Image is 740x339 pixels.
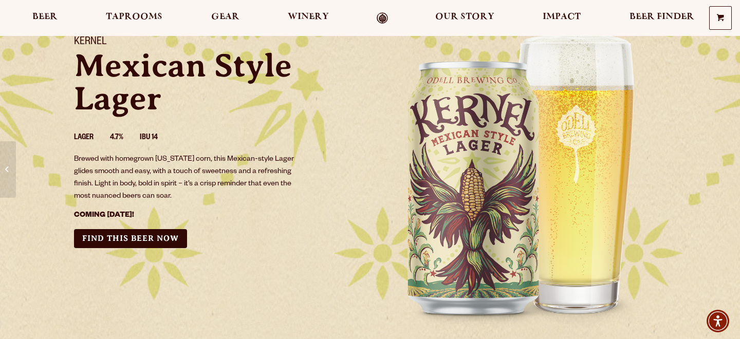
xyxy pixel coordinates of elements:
[99,12,169,24] a: Taprooms
[536,12,587,24] a: Impact
[140,131,174,145] li: IBU 14
[543,13,581,21] span: Impact
[623,12,701,24] a: Beer Finder
[74,229,187,248] a: Find this Beer Now
[363,12,402,24] a: Odell Home
[288,13,329,21] span: Winery
[429,12,501,24] a: Our Story
[281,12,336,24] a: Winery
[74,49,358,115] p: Mexican Style Lager
[707,310,729,332] div: Accessibility Menu
[74,36,358,49] h1: Kernel
[74,212,134,220] strong: COMING [DATE]!
[435,13,494,21] span: Our Story
[106,13,162,21] span: Taprooms
[630,13,694,21] span: Beer Finder
[74,154,301,203] p: Brewed with homegrown [US_STATE] corn, this Mexican-style Lager glides smooth and easy, with a to...
[74,131,110,145] li: Lager
[26,12,64,24] a: Beer
[110,131,140,145] li: 4.7%
[32,13,58,21] span: Beer
[205,12,246,24] a: Gear
[211,13,239,21] span: Gear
